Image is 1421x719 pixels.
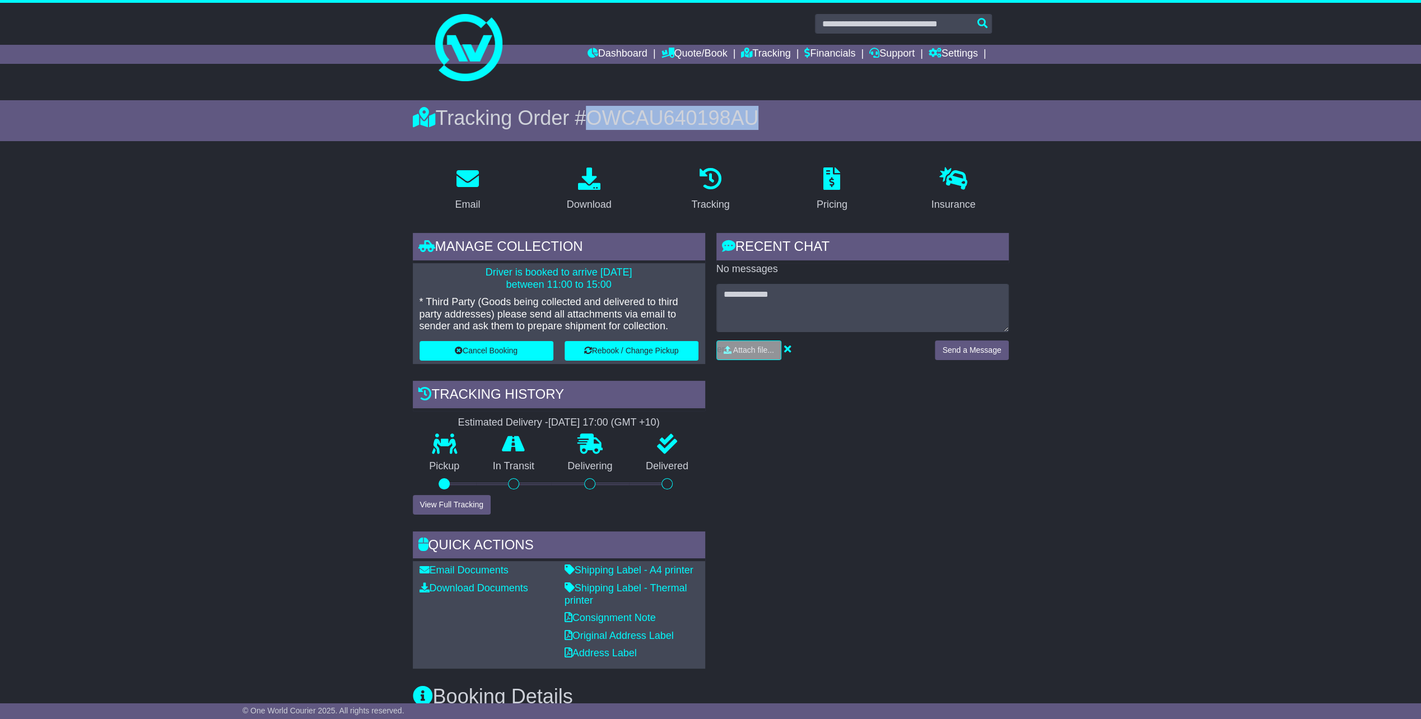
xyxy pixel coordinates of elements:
[551,460,630,473] p: Delivering
[809,164,855,216] a: Pricing
[548,417,660,429] div: [DATE] 17:00 (GMT +10)
[243,706,404,715] span: © One World Courier 2025. All rights reserved.
[929,45,978,64] a: Settings
[448,164,487,216] a: Email
[420,582,528,594] a: Download Documents
[869,45,915,64] a: Support
[716,263,1009,276] p: No messages
[565,341,698,361] button: Rebook / Change Pickup
[413,460,477,473] p: Pickup
[741,45,790,64] a: Tracking
[565,612,656,623] a: Consignment Note
[716,233,1009,263] div: RECENT CHAT
[935,340,1008,360] button: Send a Message
[413,531,705,562] div: Quick Actions
[413,495,491,515] button: View Full Tracking
[476,460,551,473] p: In Transit
[691,197,729,212] div: Tracking
[567,197,612,212] div: Download
[413,233,705,263] div: Manage collection
[455,197,480,212] div: Email
[924,164,983,216] a: Insurance
[684,164,737,216] a: Tracking
[565,630,674,641] a: Original Address Label
[560,164,619,216] a: Download
[565,582,687,606] a: Shipping Label - Thermal printer
[413,381,705,411] div: Tracking history
[931,197,976,212] div: Insurance
[661,45,727,64] a: Quote/Book
[804,45,855,64] a: Financials
[565,564,693,576] a: Shipping Label - A4 printer
[420,341,553,361] button: Cancel Booking
[629,460,705,473] p: Delivered
[420,267,698,291] p: Driver is booked to arrive [DATE] between 11:00 to 15:00
[413,685,1009,708] h3: Booking Details
[565,647,637,659] a: Address Label
[588,45,647,64] a: Dashboard
[420,296,698,333] p: * Third Party (Goods being collected and delivered to third party addresses) please send all atta...
[817,197,847,212] div: Pricing
[420,564,509,576] a: Email Documents
[586,106,758,129] span: OWCAU640198AU
[413,417,705,429] div: Estimated Delivery -
[413,106,1009,130] div: Tracking Order #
